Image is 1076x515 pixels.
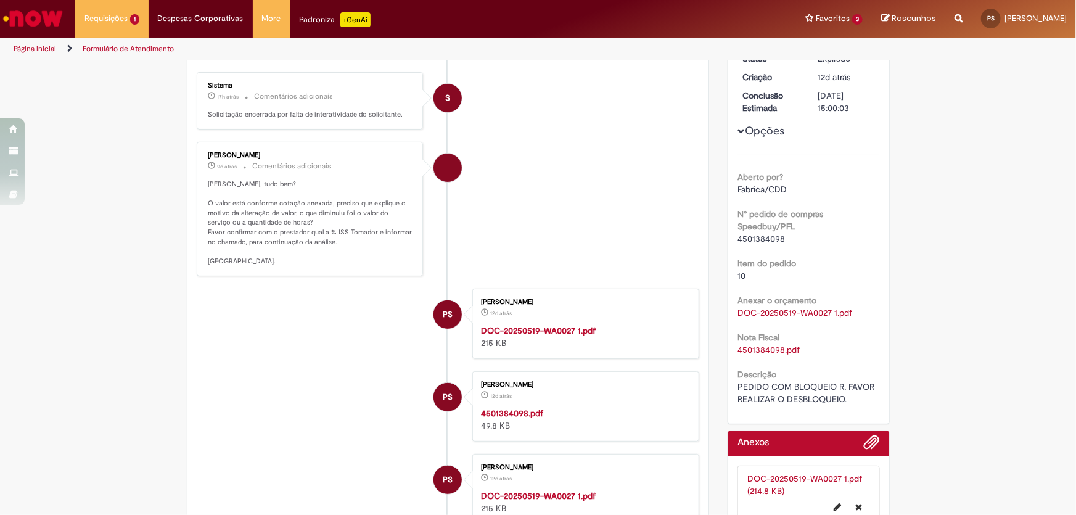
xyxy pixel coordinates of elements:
[481,408,543,419] a: 4501384098.pdf
[733,71,809,83] dt: Criação
[481,490,596,501] a: DOC-20250519-WA0027 1.pdf
[262,12,281,25] span: More
[445,83,450,113] span: S
[818,72,851,83] time: 18/09/2025 12:05:34
[208,110,414,120] p: Solicitação encerrada por falta de interatividade do solicitante.
[490,475,512,482] time: 18/09/2025 12:04:24
[481,490,686,514] div: 215 KB
[208,152,414,159] div: [PERSON_NAME]
[490,392,512,400] time: 18/09/2025 12:04:39
[737,233,785,244] span: 4501384098
[818,89,876,114] div: [DATE] 15:00:03
[1004,13,1067,23] span: [PERSON_NAME]
[218,163,237,170] span: 9d atrás
[733,89,809,114] dt: Conclusão Estimada
[14,44,56,54] a: Página inicial
[481,464,686,471] div: [PERSON_NAME]
[83,44,174,54] a: Formulário de Atendimento
[433,383,462,411] div: Pedro Augusto Sacramento
[433,300,462,329] div: Pedro Augusto Sacramento
[852,14,863,25] span: 3
[433,154,462,182] div: Fátima Aparecida Mendes Pedreira
[481,407,686,432] div: 49.8 KB
[737,344,800,355] a: Download de 4501384098.pdf
[737,307,852,318] a: Download de DOC-20250519-WA0027 1.pdf
[208,179,414,266] p: [PERSON_NAME], tudo bem? O valor está conforme cotação anexada, preciso que explique o motivo da ...
[443,382,453,412] span: PS
[433,84,462,112] div: System
[737,381,877,405] span: PEDIDO COM BLOQUEIO R, FAVOR REALIZAR O DESBLOQUEIO.
[737,332,779,343] b: Nota Fiscal
[490,475,512,482] span: 12d atrás
[737,369,776,380] b: Descrição
[987,14,995,22] span: PS
[737,270,745,281] span: 10
[737,184,787,195] span: Fabrica/CDD
[881,13,936,25] a: Rascunhos
[481,325,596,336] a: DOC-20250519-WA0027 1.pdf
[130,14,139,25] span: 1
[255,91,334,102] small: Comentários adicionais
[737,171,783,183] b: Aberto por?
[443,300,453,329] span: PS
[84,12,128,25] span: Requisições
[737,258,796,269] b: Item do pedido
[818,71,876,83] div: 18/09/2025 12:05:34
[340,12,371,27] p: +GenAi
[481,324,686,349] div: 215 KB
[490,310,512,317] time: 18/09/2025 12:05:26
[737,437,769,448] h2: Anexos
[253,161,332,171] small: Comentários adicionais
[490,310,512,317] span: 12d atrás
[218,93,239,101] time: 29/09/2025 16:00:03
[481,381,686,389] div: [PERSON_NAME]
[158,12,244,25] span: Despesas Corporativas
[481,299,686,306] div: [PERSON_NAME]
[490,392,512,400] span: 12d atrás
[737,295,816,306] b: Anexar o orçamento
[818,72,851,83] span: 12d atrás
[443,465,453,495] span: PS
[218,93,239,101] span: 17h atrás
[9,38,708,60] ul: Trilhas de página
[300,12,371,27] div: Padroniza
[747,473,862,496] a: DOC-20250519-WA0027 1.pdf (214.8 KB)
[892,12,936,24] span: Rascunhos
[208,82,414,89] div: Sistema
[1,6,65,31] img: ServiceNow
[737,208,823,232] b: N° pedido de compras Speedbuy/PFL
[433,466,462,494] div: Pedro Augusto Sacramento
[864,434,880,456] button: Adicionar anexos
[816,12,850,25] span: Favoritos
[218,163,237,170] time: 22/09/2025 07:41:14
